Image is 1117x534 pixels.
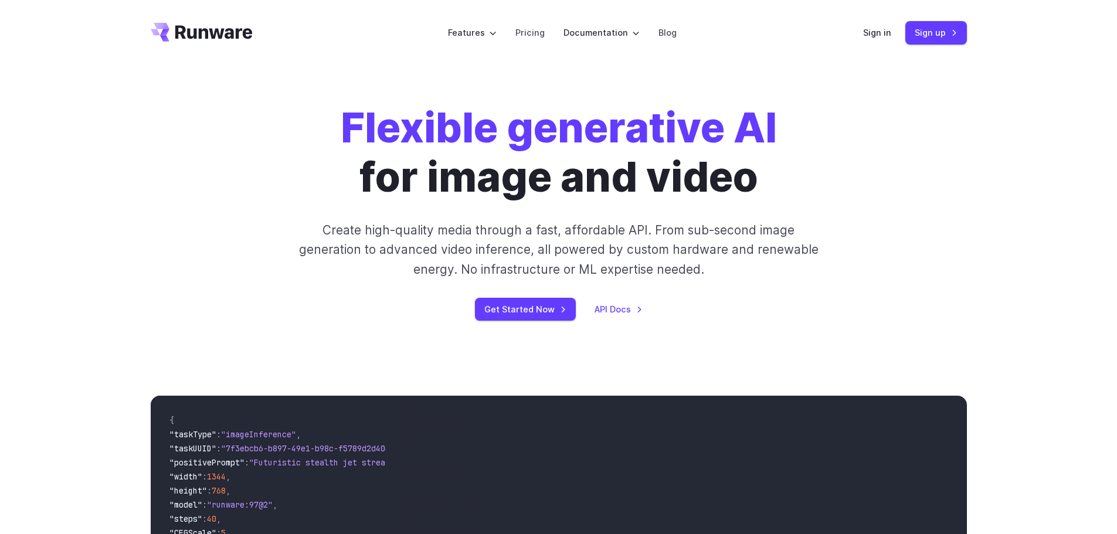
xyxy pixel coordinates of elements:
span: "height" [169,485,207,496]
a: Pricing [515,26,545,39]
span: "7f3ebcb6-b897-49e1-b98c-f5789d2d40d7" [221,443,399,454]
span: , [226,485,230,496]
span: : [207,485,212,496]
a: Blog [658,26,677,39]
a: Go to / [151,23,253,42]
span: : [202,471,207,482]
span: , [296,429,301,440]
span: "width" [169,471,202,482]
span: "taskType" [169,429,216,440]
span: , [273,499,277,510]
span: : [245,457,249,468]
span: "runware:97@2" [207,499,273,510]
span: : [216,443,221,454]
span: "model" [169,499,202,510]
a: Sign in [863,26,891,39]
span: : [216,429,221,440]
span: : [202,513,207,524]
a: Get Started Now [475,298,576,321]
span: 1344 [207,471,226,482]
label: Features [448,26,497,39]
label: Documentation [563,26,640,39]
p: Create high-quality media through a fast, affordable API. From sub-second image generation to adv... [297,220,820,279]
span: : [202,499,207,510]
span: 768 [212,485,226,496]
span: , [226,471,230,482]
span: "taskUUID" [169,443,216,454]
a: Sign up [905,21,967,44]
a: API Docs [595,302,643,316]
h1: for image and video [341,103,777,202]
span: "imageInference" [221,429,296,440]
span: "Futuristic stealth jet streaking through a neon-lit cityscape with glowing purple exhaust" [249,457,676,468]
span: "steps" [169,513,202,524]
span: "positivePrompt" [169,457,245,468]
strong: Flexible generative AI [341,103,777,152]
span: 40 [207,513,216,524]
span: , [216,513,221,524]
span: { [169,415,174,426]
